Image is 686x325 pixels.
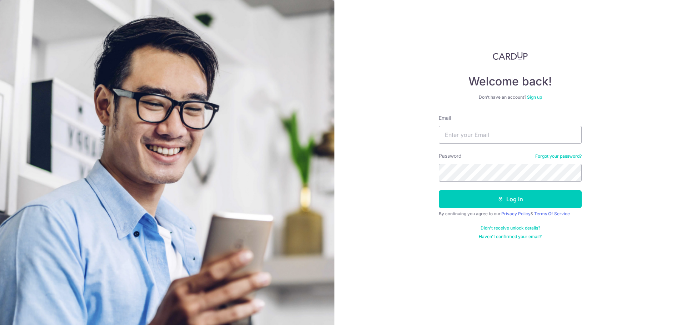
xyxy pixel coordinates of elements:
[439,114,451,122] label: Email
[481,225,540,231] a: Didn't receive unlock details?
[527,94,542,100] a: Sign up
[501,211,531,216] a: Privacy Policy
[493,51,528,60] img: CardUp Logo
[439,211,582,217] div: By continuing you agree to our &
[479,234,542,240] a: Haven't confirmed your email?
[439,94,582,100] div: Don’t have an account?
[439,126,582,144] input: Enter your Email
[439,74,582,89] h4: Welcome back!
[534,211,570,216] a: Terms Of Service
[535,153,582,159] a: Forgot your password?
[439,152,462,159] label: Password
[439,190,582,208] button: Log in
